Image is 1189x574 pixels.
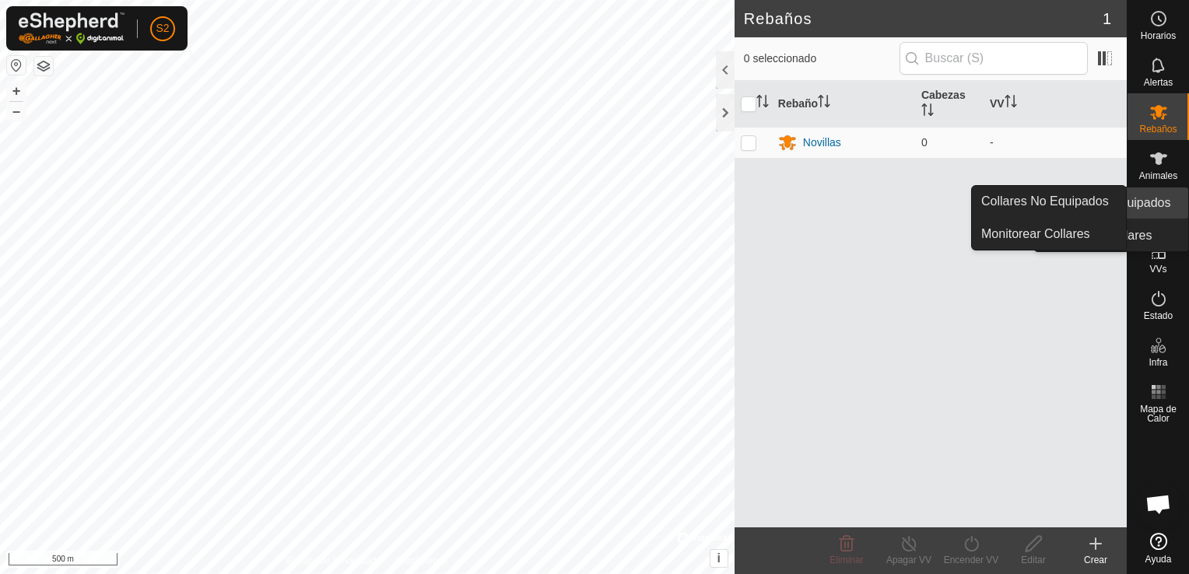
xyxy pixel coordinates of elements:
span: Mapa de Calor [1131,404,1185,423]
a: Monitorear Collares [972,219,1126,250]
a: Collares No Equipados [972,186,1126,217]
th: VV [984,81,1127,128]
p-sorticon: Activar para ordenar [818,97,830,110]
div: Apagar VV [878,553,940,567]
span: i [717,551,721,565]
input: Buscar (S) [900,42,1088,75]
p-sorticon: Activar para ordenar [921,106,934,118]
span: Horarios [1141,31,1176,40]
button: i [710,550,728,567]
span: Eliminar [829,555,863,565]
p-sorticon: Activar para ordenar [1005,97,1017,110]
span: Animales [1139,171,1177,180]
div: Novillas [803,135,841,151]
span: Collares No Equipados [981,192,1109,211]
button: Capas del Mapa [34,57,53,75]
span: VVs [1149,264,1166,274]
span: 1 [1103,7,1111,30]
button: + [7,82,26,100]
div: Chat abierto [1135,481,1182,527]
span: Estado [1144,311,1173,320]
th: Rebaño [772,81,915,128]
span: Rebaños [1139,124,1177,134]
span: Ayuda [1145,555,1172,564]
img: Logo Gallagher [19,12,125,44]
span: Monitorear Collares [981,225,1090,243]
div: Encender VV [940,553,1002,567]
h2: Rebaños [744,9,1103,28]
button: Restablecer Mapa [7,56,26,75]
a: Contáctenos [395,554,447,568]
span: Alertas [1144,78,1173,87]
span: Infra [1149,358,1167,367]
p-sorticon: Activar para ordenar [756,97,769,110]
button: – [7,102,26,121]
th: Cabezas [915,81,984,128]
span: 0 seleccionado [744,51,900,67]
td: - [984,127,1127,158]
span: 0 [921,136,928,149]
div: Editar [1002,553,1064,567]
div: Crear [1064,553,1127,567]
a: Política de Privacidad [286,554,376,568]
span: S2 [156,20,169,37]
a: Ayuda [1128,527,1189,570]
